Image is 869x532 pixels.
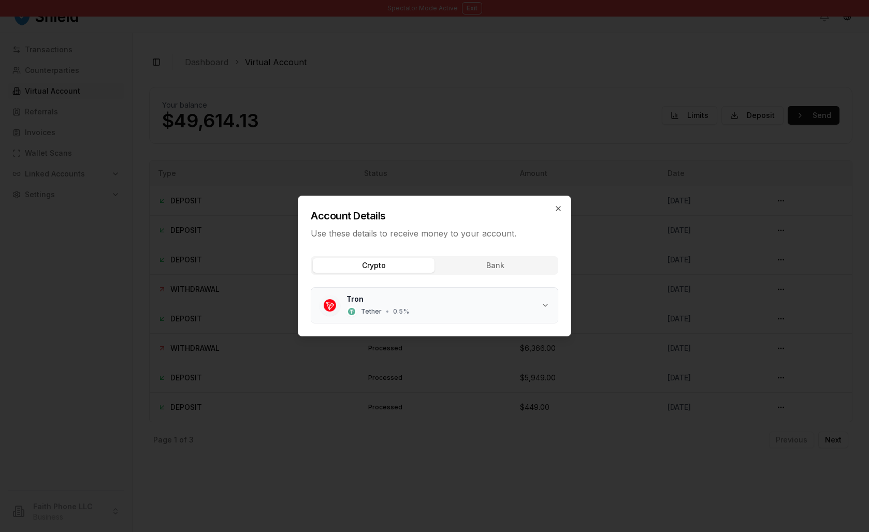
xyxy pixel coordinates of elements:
[361,307,382,316] span: Tether
[311,288,558,323] button: TronTronTetherTether•0.5%
[348,308,355,315] img: Tether
[386,307,389,316] span: •
[311,227,558,240] p: Use these details to receive money to your account.
[313,258,434,273] button: Crypto
[311,209,558,223] h2: Account Details
[324,299,336,312] img: Tron
[434,258,556,273] button: Bank
[346,294,364,304] span: Tron
[393,307,409,316] span: 0.5 %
